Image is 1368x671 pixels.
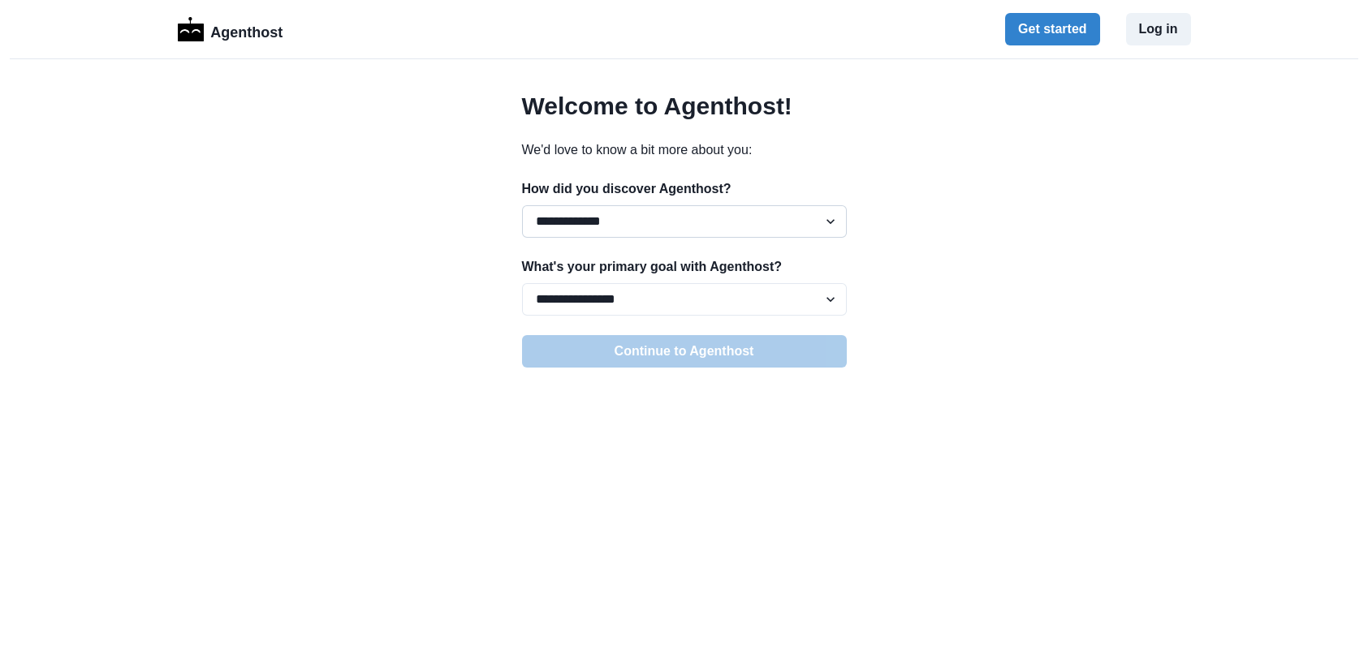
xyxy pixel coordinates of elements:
img: Logo [178,17,205,41]
a: LogoAgenthost [178,15,283,44]
p: What's your primary goal with Agenthost? [522,257,847,277]
p: We'd love to know a bit more about you: [522,140,847,160]
button: Get started [1005,13,1099,45]
h2: Welcome to Agenthost! [522,92,847,121]
p: How did you discover Agenthost? [522,179,847,199]
button: Continue to Agenthost [522,335,847,368]
p: Agenthost [210,15,283,44]
button: Log in [1126,13,1191,45]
